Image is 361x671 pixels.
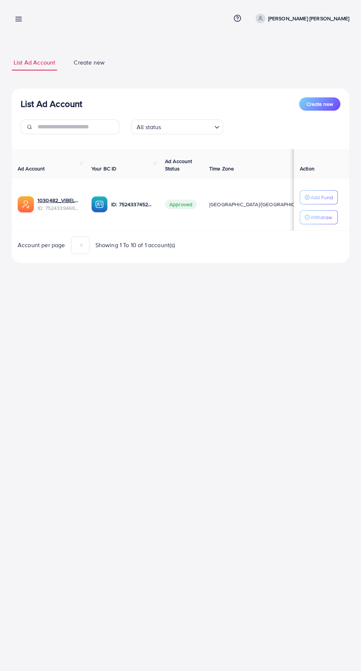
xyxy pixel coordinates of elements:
[268,14,349,23] p: [PERSON_NAME] [PERSON_NAME]
[18,165,45,172] span: Ad Account
[209,201,312,208] span: [GEOGRAPHIC_DATA]/[GEOGRAPHIC_DATA]
[38,204,80,212] span: ID: 7524339469630734343
[165,200,197,209] span: Approved
[38,197,80,204] a: 1030482_VIBELLA_1751896853798
[111,200,153,209] p: ID: 7524337452656443408
[300,190,338,204] button: Add Fund
[18,241,65,249] span: Account per page
[21,98,82,109] h3: List Ad Account
[74,58,105,67] span: Create new
[311,213,332,222] p: Withdraw
[306,100,333,108] span: Create new
[91,196,108,212] img: ic-ba-acc.ded83a64.svg
[18,196,34,212] img: ic-ads-acc.e4c84228.svg
[299,97,340,111] button: Create new
[253,14,349,23] a: [PERSON_NAME] [PERSON_NAME]
[300,165,315,172] span: Action
[209,165,234,172] span: Time Zone
[311,193,333,202] p: Add Fund
[14,58,55,67] span: List Ad Account
[38,197,80,212] div: <span class='underline'>1030482_VIBELLA_1751896853798</span></br>7524339469630734343
[165,158,192,172] span: Ad Account Status
[135,122,163,132] span: All status
[164,120,211,132] input: Search for option
[91,165,117,172] span: Your BC ID
[95,241,175,249] span: Showing 1 To 10 of 1 account(s)
[300,210,338,224] button: Withdraw
[131,120,223,134] div: Search for option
